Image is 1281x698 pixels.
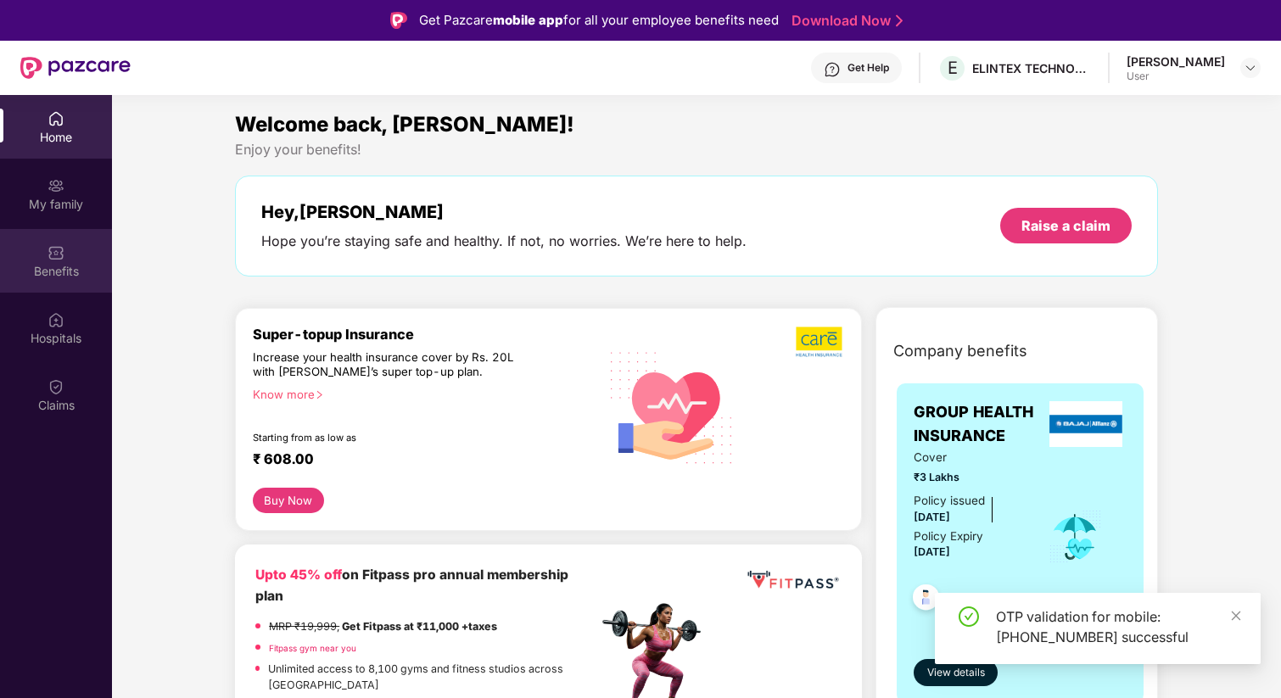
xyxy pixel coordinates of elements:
[914,659,998,686] button: View details
[419,10,779,31] div: Get Pazcare for all your employee benefits need
[959,606,979,627] span: check-circle
[253,432,526,444] div: Starting from as low as
[255,567,342,583] b: Upto 45% off
[342,620,497,633] strong: Get Fitpass at ₹11,000 +taxes
[253,488,324,513] button: Buy Now
[914,528,983,545] div: Policy Expiry
[255,567,568,603] b: on Fitpass pro annual membership plan
[905,579,947,621] img: svg+xml;base64,PHN2ZyB4bWxucz0iaHR0cDovL3d3dy53My5vcmcvMjAwMC9zdmciIHdpZHRoPSI0OC45NDMiIGhlaWdodD...
[914,449,1025,466] span: Cover
[269,620,339,633] del: MRP ₹19,999,
[1048,509,1103,565] img: icon
[914,545,950,558] span: [DATE]
[390,12,407,29] img: Logo
[972,60,1091,76] div: ELINTEX TECHNOLOGIES PRIVATE LIMITED
[315,390,324,399] span: right
[48,110,64,127] img: svg+xml;base64,PHN2ZyBpZD0iSG9tZSIgeG1sbnM9Imh0dHA6Ly93d3cudzMub3JnLzIwMDAvc3ZnIiB3aWR0aD0iMjAiIG...
[744,565,842,595] img: fppp.png
[847,61,889,75] div: Get Help
[914,511,950,523] span: [DATE]
[598,332,746,482] img: svg+xml;base64,PHN2ZyB4bWxucz0iaHR0cDovL3d3dy53My5vcmcvMjAwMC9zdmciIHhtbG5zOnhsaW5rPSJodHRwOi8vd3...
[792,12,898,30] a: Download Now
[253,326,598,343] div: Super-topup Insurance
[1127,53,1225,70] div: [PERSON_NAME]
[493,12,563,28] strong: mobile app
[1127,70,1225,83] div: User
[235,141,1158,159] div: Enjoy your benefits!
[48,378,64,395] img: svg+xml;base64,PHN2ZyBpZD0iQ2xhaW0iIHhtbG5zPSJodHRwOi8vd3d3LnczLm9yZy8yMDAwL3N2ZyIgd2lkdGg9IjIwIi...
[48,311,64,328] img: svg+xml;base64,PHN2ZyBpZD0iSG9zcGl0YWxzIiB4bWxucz0iaHR0cDovL3d3dy53My5vcmcvMjAwMC9zdmciIHdpZHRoPS...
[1021,216,1110,235] div: Raise a claim
[914,400,1045,449] span: GROUP HEALTH INSURANCE
[893,339,1027,363] span: Company benefits
[235,112,574,137] span: Welcome back, [PERSON_NAME]!
[914,492,985,510] div: Policy issued
[48,177,64,194] img: svg+xml;base64,PHN2ZyB3aWR0aD0iMjAiIGhlaWdodD0iMjAiIHZpZXdCb3g9IjAgMCAyMCAyMCIgZmlsbD0ibm9uZSIgeG...
[261,232,747,250] div: Hope you’re staying safe and healthy. If not, no worries. We’re here to help.
[824,61,841,78] img: svg+xml;base64,PHN2ZyBpZD0iSGVscC0zMngzMiIgeG1sbnM9Imh0dHA6Ly93d3cudzMub3JnLzIwMDAvc3ZnIiB3aWR0aD...
[268,661,597,694] p: Unlimited access to 8,100 gyms and fitness studios across [GEOGRAPHIC_DATA]
[261,202,747,222] div: Hey, [PERSON_NAME]
[253,350,524,380] div: Increase your health insurance cover by Rs. 20L with [PERSON_NAME]’s super top-up plan.
[948,58,958,78] span: E
[48,244,64,261] img: svg+xml;base64,PHN2ZyBpZD0iQmVuZWZpdHMiIHhtbG5zPSJodHRwOi8vd3d3LnczLm9yZy8yMDAwL3N2ZyIgd2lkdGg9Ij...
[996,606,1240,647] div: OTP validation for mobile: [PHONE_NUMBER] successful
[914,469,1025,486] span: ₹3 Lakhs
[896,12,903,30] img: Stroke
[1049,401,1122,447] img: insurerLogo
[269,643,356,653] a: Fitpass gym near you
[796,326,844,358] img: b5dec4f62d2307b9de63beb79f102df3.png
[253,450,581,471] div: ₹ 608.00
[1244,61,1257,75] img: svg+xml;base64,PHN2ZyBpZD0iRHJvcGRvd24tMzJ4MzIiIHhtbG5zPSJodHRwOi8vd3d3LnczLm9yZy8yMDAwL3N2ZyIgd2...
[1230,610,1242,622] span: close
[927,665,985,681] span: View details
[253,388,588,399] div: Know more
[20,57,131,79] img: New Pazcare Logo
